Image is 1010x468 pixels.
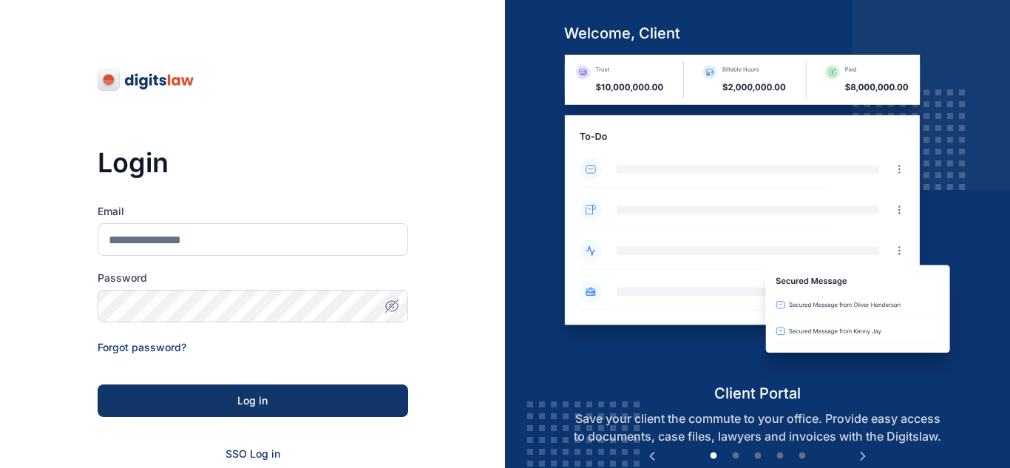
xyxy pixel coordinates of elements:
h3: Login [98,148,408,177]
h5: client portal [552,383,963,404]
label: Email [98,204,408,219]
button: Log in [98,384,408,417]
button: 5 [795,449,810,464]
p: Save your client the commute to your office. Provide easy access to documents, case files, lawyer... [552,410,963,445]
a: Forgot password? [98,341,186,353]
img: digitslaw-logo [98,68,195,92]
button: 1 [706,449,721,464]
div: Log in [121,393,384,408]
h5: welcome, client [552,23,963,44]
button: Next [855,449,870,464]
button: 4 [773,449,787,464]
label: Password [98,271,408,285]
button: 2 [728,449,743,464]
img: client-portal [552,55,963,382]
button: 3 [750,449,765,464]
button: Previous [645,449,660,464]
a: SSO Log in [226,447,280,460]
